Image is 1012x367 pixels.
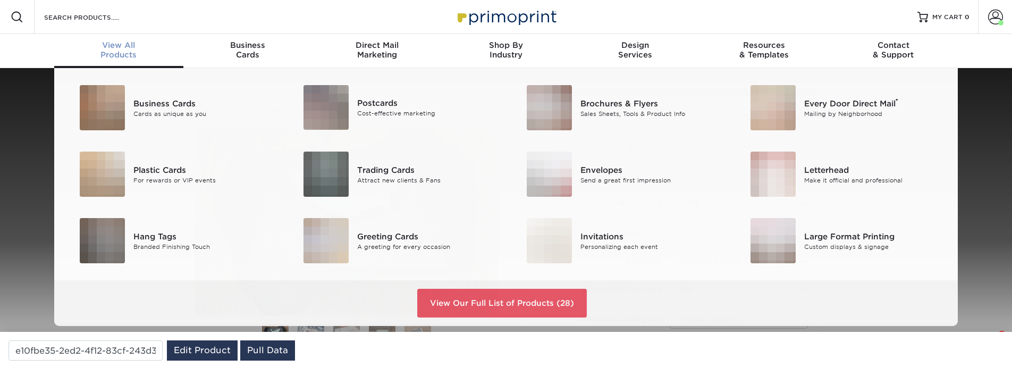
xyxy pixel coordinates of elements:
[580,109,721,118] div: Sales Sheets, Tools & Product Info
[580,176,721,185] div: Send a great first impression
[804,242,945,251] div: Custom displays & signage
[750,218,796,263] img: Large Format Printing
[570,40,699,60] div: Services
[183,40,313,60] div: Cards
[303,85,349,130] img: Postcards
[67,147,275,201] a: Plastic Cards Plastic Cards For rewards or VIP events
[829,40,958,50] span: Contact
[291,81,499,134] a: Postcards Postcards Cost-effective marketing
[570,34,699,68] a: DesignServices
[357,242,498,251] div: A greeting for every occasion
[357,109,498,118] div: Cost-effective marketing
[750,152,796,197] img: Letterhead
[514,81,722,135] a: Brochures & Flyers Brochures & Flyers Sales Sheets, Tools & Product Info
[67,81,275,135] a: Business Cards Business Cards Cards as unique as you
[67,214,275,268] a: Hang Tags Hang Tags Branded Finishing Touch
[303,218,349,263] img: Greeting Cards
[976,331,1001,356] iframe: Intercom live chat
[303,152,349,197] img: Trading Cards
[804,230,945,242] div: Large Format Printing
[699,34,829,68] a: Resources& Templates
[442,34,571,68] a: Shop ByIndustry
[54,34,183,68] a: View AllProducts
[133,97,274,109] div: Business Cards
[699,40,829,60] div: & Templates
[829,40,958,60] div: & Support
[829,34,958,68] a: Contact& Support
[580,164,721,176] div: Envelopes
[417,289,587,318] a: View Our Full List of Products (28)
[313,34,442,68] a: Direct MailMarketing
[804,164,945,176] div: Letterhead
[80,85,125,130] img: Business Cards
[932,13,963,22] span: MY CART
[357,164,498,176] div: Trading Cards
[965,13,969,21] span: 0
[804,109,945,118] div: Mailing by Neighborhood
[442,40,571,60] div: Industry
[699,40,829,50] span: Resources
[804,97,945,109] div: Every Door Direct Mail
[357,97,498,109] div: Postcards
[133,176,274,185] div: For rewards or VIP events
[183,34,313,68] a: BusinessCards
[240,340,295,361] a: Pull Data
[54,40,183,50] span: View All
[133,230,274,242] div: Hang Tags
[514,214,722,268] a: Invitations Invitations Personalizing each event
[357,176,498,185] div: Attract new clients & Fans
[313,40,442,60] div: Marketing
[527,218,572,263] img: Invitations
[43,11,147,23] input: SEARCH PRODUCTS.....
[804,176,945,185] div: Make it official and professional
[998,331,1006,339] span: 1
[580,230,721,242] div: Invitations
[750,85,796,130] img: Every Door Direct Mail
[896,97,898,105] sup: ®
[580,242,721,251] div: Personalizing each event
[133,109,274,118] div: Cards as unique as you
[183,40,313,50] span: Business
[738,214,946,268] a: Large Format Printing Large Format Printing Custom displays & signage
[291,214,499,268] a: Greeting Cards Greeting Cards A greeting for every occasion
[527,152,572,197] img: Envelopes
[133,242,274,251] div: Branded Finishing Touch
[580,97,721,109] div: Brochures & Flyers
[313,40,442,50] span: Direct Mail
[738,147,946,201] a: Letterhead Letterhead Make it official and professional
[54,40,183,60] div: Products
[527,85,572,130] img: Brochures & Flyers
[738,81,946,135] a: Every Door Direct Mail Every Door Direct Mail® Mailing by Neighborhood
[514,147,722,201] a: Envelopes Envelopes Send a great first impression
[357,230,498,242] div: Greeting Cards
[291,147,499,201] a: Trading Cards Trading Cards Attract new clients & Fans
[133,164,274,176] div: Plastic Cards
[167,340,238,361] a: Edit Product
[453,5,559,28] img: Primoprint
[80,152,125,197] img: Plastic Cards
[570,40,699,50] span: Design
[442,40,571,50] span: Shop By
[80,218,125,263] img: Hang Tags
